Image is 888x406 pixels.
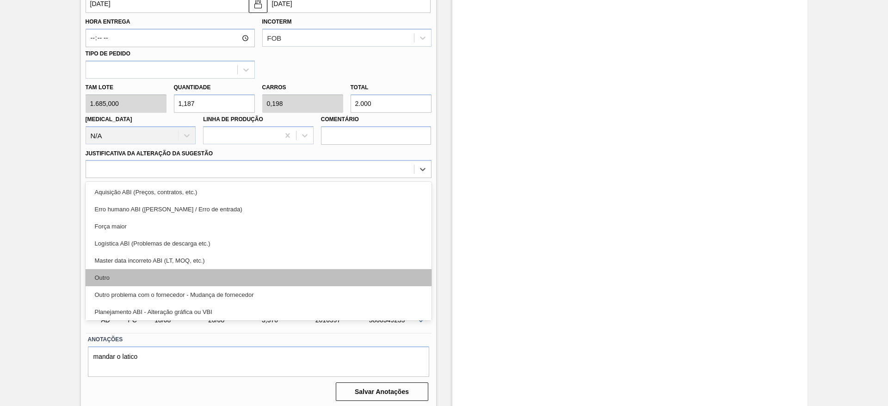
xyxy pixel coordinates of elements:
div: Força maior [86,218,432,235]
label: Tipo de pedido [86,50,130,57]
div: FOB [267,34,282,42]
label: Anotações [88,333,429,346]
textarea: mandar o latico [88,346,429,377]
div: Master data incorreto ABI (LT, MOQ, etc.) [86,252,432,269]
button: Salvar Anotações [336,382,428,401]
label: [MEDICAL_DATA] [86,116,132,123]
label: Comentário [321,113,432,126]
div: Logística ABI (Problemas de descarga etc.) [86,235,432,252]
label: Hora Entrega [86,15,255,29]
label: Carros [262,84,286,91]
label: Linha de Produção [203,116,263,123]
div: Outro problema com o fornecedor - Mudança de fornecedor [86,286,432,303]
div: Aquisição ABI (Preços, contratos, etc.) [86,184,432,201]
div: Erro humano ABI ([PERSON_NAME] / Erro de entrada) [86,201,432,218]
label: Quantidade [174,84,211,91]
label: Justificativa da Alteração da Sugestão [86,150,213,157]
label: Observações [86,180,432,194]
label: Total [351,84,369,91]
div: Outro [86,269,432,286]
div: Planejamento ABI - Alteração gráfica ou VBI [86,303,432,320]
label: Tam lote [86,81,166,94]
label: Incoterm [262,18,292,25]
